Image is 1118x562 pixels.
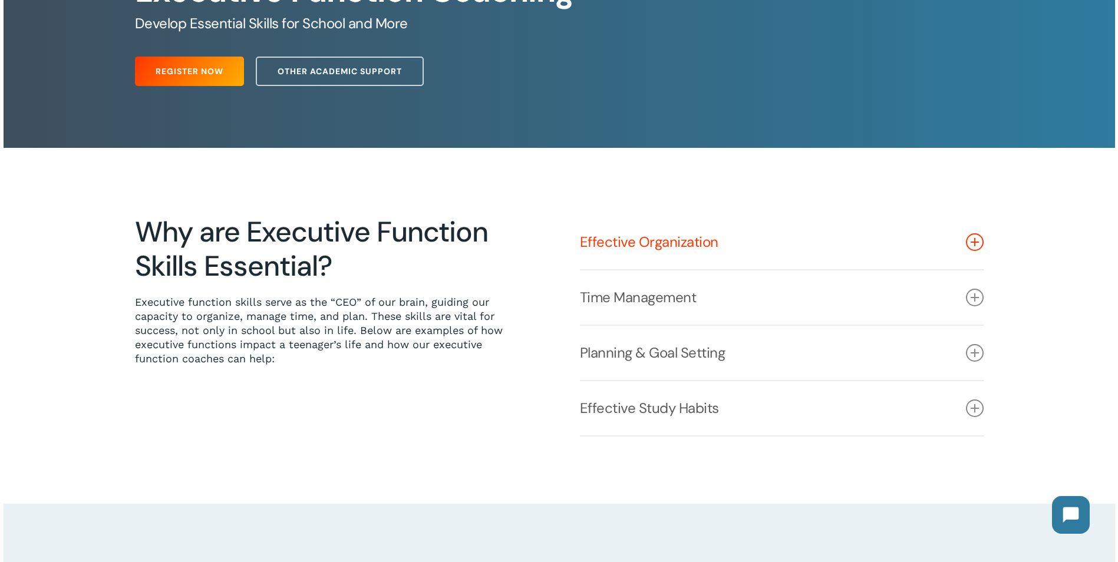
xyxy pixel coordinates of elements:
[278,65,402,77] span: Other Academic Support
[156,65,223,77] span: Register Now
[135,14,983,33] h5: Develop Essential Skills for School and More
[580,381,984,435] a: Effective Study Habits
[256,57,424,86] a: Other Academic Support
[580,326,984,380] a: Planning & Goal Setting
[580,215,984,269] a: Effective Organization
[135,57,244,86] a: Register Now
[580,270,984,325] a: Time Management
[135,295,509,366] p: Executive function skills serve as the “CEO” of our brain, guiding our capacity to organize, mana...
[1040,484,1101,546] iframe: Chatbot
[135,215,509,283] h2: Why are Executive Function Skills Essential?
